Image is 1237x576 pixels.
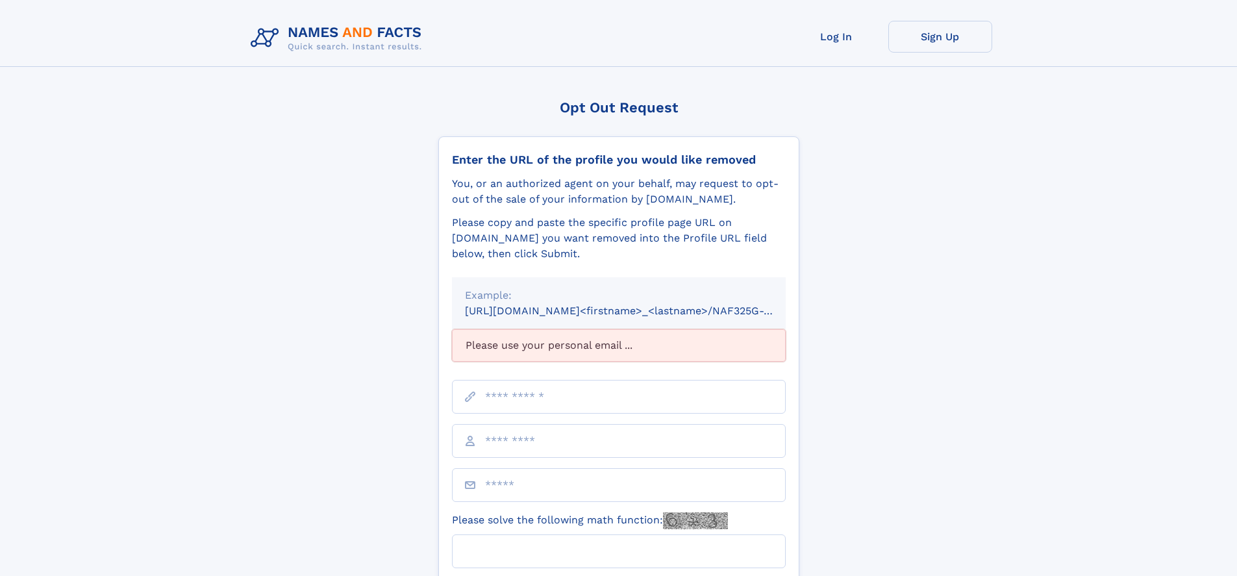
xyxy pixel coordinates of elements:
div: You, or an authorized agent on your behalf, may request to opt-out of the sale of your informatio... [452,176,786,207]
div: Please use your personal email ... [452,329,786,362]
img: Logo Names and Facts [245,21,432,56]
div: Enter the URL of the profile you would like removed [452,153,786,167]
div: Please copy and paste the specific profile page URL on [DOMAIN_NAME] you want removed into the Pr... [452,215,786,262]
small: [URL][DOMAIN_NAME]<firstname>_<lastname>/NAF325G-xxxxxxxx [465,305,810,317]
div: Opt Out Request [438,99,799,116]
a: Sign Up [888,21,992,53]
div: Example: [465,288,773,303]
label: Please solve the following math function: [452,512,728,529]
a: Log In [784,21,888,53]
